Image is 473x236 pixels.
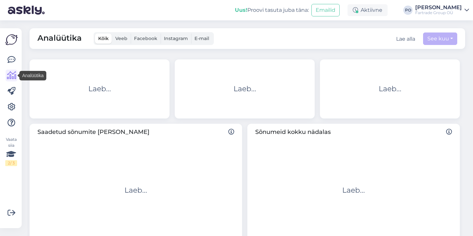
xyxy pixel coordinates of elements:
div: Laeb... [379,83,401,94]
div: Laeb... [88,83,111,94]
img: Askly Logo [5,33,18,46]
span: Analüütika [37,32,82,45]
div: Laeb... [342,185,365,196]
span: Instagram [164,35,188,41]
span: Facebook [134,35,157,41]
span: Sõnumeid kokku nädalas [255,128,452,137]
div: Laeb... [234,83,256,94]
div: PO [403,6,413,15]
div: Analüütika [19,71,46,80]
button: Emailid [311,4,340,16]
span: Saadetud sõnumite [PERSON_NAME] [37,128,234,137]
span: Kõik [98,35,109,41]
div: Aktiivne [348,4,388,16]
div: Fartrade Group OÜ [415,10,462,15]
button: See kuu [423,32,457,45]
div: [PERSON_NAME] [415,5,462,10]
span: E-mail [194,35,209,41]
div: Proovi tasuta juba täna: [235,6,309,14]
span: Veeb [115,35,127,41]
div: 2 / 3 [5,160,17,166]
a: [PERSON_NAME]Fartrade Group OÜ [415,5,469,15]
div: Vaata siia [5,137,17,166]
div: Laeb... [124,185,147,196]
b: Uus! [235,7,247,13]
button: Lae alla [396,35,415,43]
